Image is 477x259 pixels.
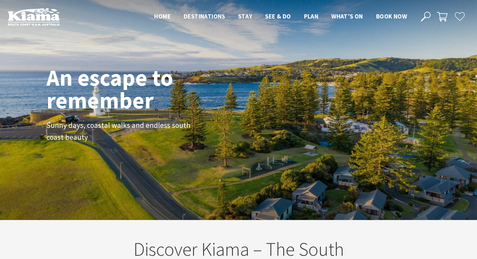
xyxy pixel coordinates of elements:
span: Book now [376,12,407,20]
h1: An escape to remember [46,66,225,112]
span: Destinations [184,12,225,20]
span: See & Do [265,12,291,20]
p: Sunny days, coastal walks and endless south coast beauty [46,119,192,143]
span: Home [154,12,171,20]
span: Plan [304,12,319,20]
span: Stay [238,12,252,20]
img: Kiama Logo [8,8,60,26]
span: What’s On [331,12,363,20]
nav: Main Menu [148,11,413,22]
